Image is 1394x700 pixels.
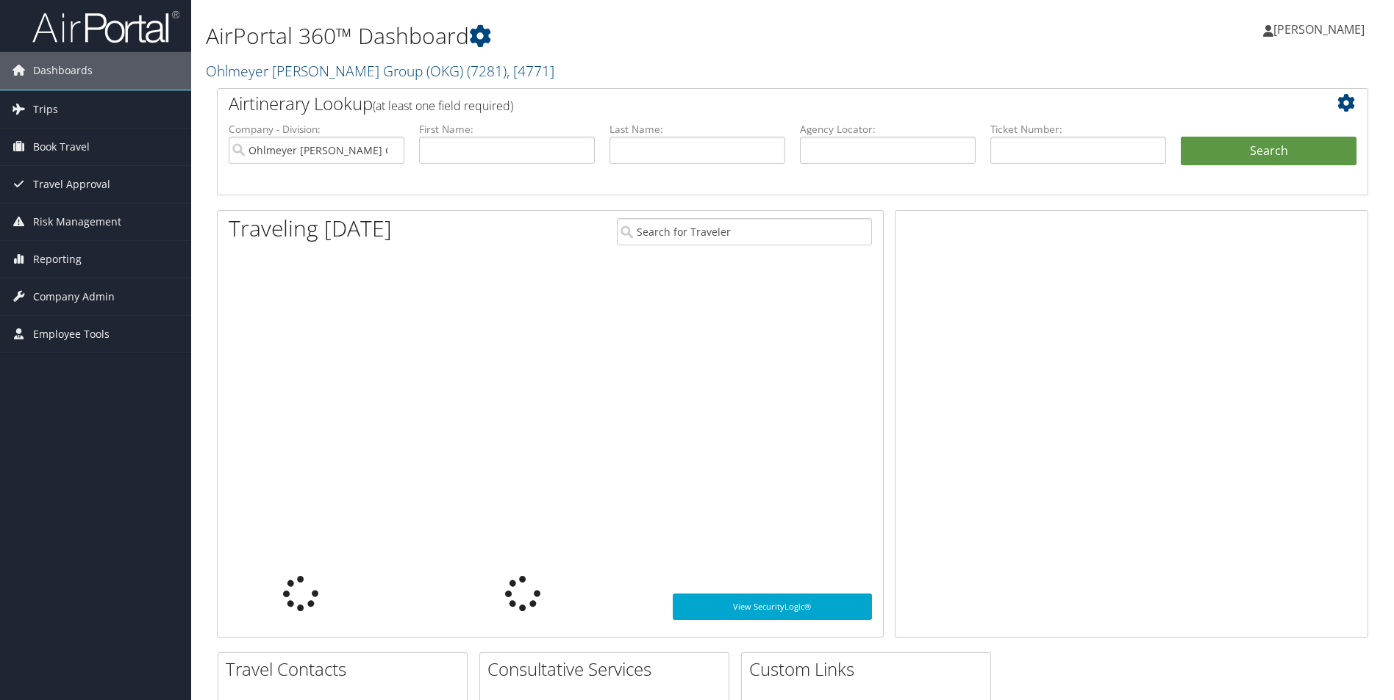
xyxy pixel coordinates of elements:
[610,122,785,137] label: Last Name:
[33,129,90,165] span: Book Travel
[33,278,115,315] span: Company Admin
[226,657,467,682] h2: Travel Contacts
[467,61,507,81] span: ( 7281 )
[487,657,729,682] h2: Consultative Services
[1181,137,1357,166] button: Search
[33,91,58,128] span: Trips
[206,21,988,51] h1: AirPortal 360™ Dashboard
[749,657,990,682] h2: Custom Links
[206,61,554,81] a: Ohlmeyer [PERSON_NAME] Group (OKG)
[990,122,1166,137] label: Ticket Number:
[507,61,554,81] span: , [ 4771 ]
[673,593,873,620] a: View SecurityLogic®
[419,122,595,137] label: First Name:
[229,122,404,137] label: Company - Division:
[373,98,513,114] span: (at least one field required)
[1263,7,1379,51] a: [PERSON_NAME]
[617,218,872,245] input: Search for Traveler
[33,316,110,353] span: Employee Tools
[33,203,121,240] span: Risk Management
[33,166,110,203] span: Travel Approval
[229,213,392,244] h1: Traveling [DATE]
[1273,21,1365,37] span: [PERSON_NAME]
[33,52,93,89] span: Dashboards
[800,122,976,137] label: Agency Locator:
[32,10,179,44] img: airportal-logo.png
[229,91,1261,116] h2: Airtinerary Lookup
[33,241,82,278] span: Reporting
